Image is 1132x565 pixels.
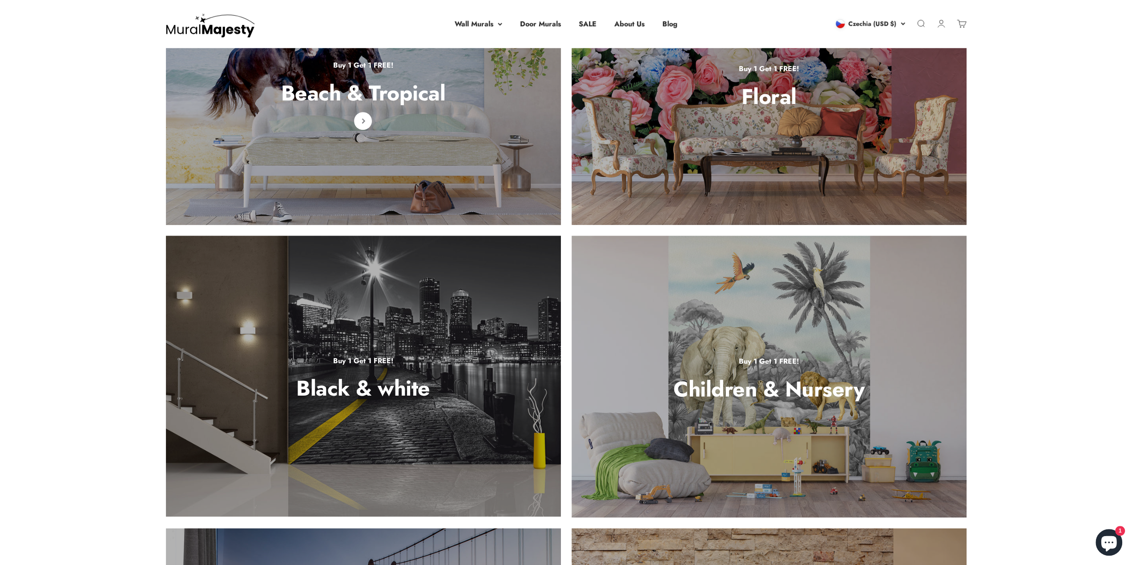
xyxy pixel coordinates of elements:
inbox-online-store-chat: Shopify online store chat [1093,529,1125,558]
p: Buy 1 Get 1 FREE! [281,60,445,71]
a: Blog [662,19,677,29]
summary: Wall Murals [455,19,502,30]
button: Czechia (USD $) [836,19,905,29]
p: Black & white [296,377,430,401]
a: Door Murals [520,19,561,29]
a: About Us [614,19,645,29]
a: Buy 1 Get 1 FREE!Children & Nursery [572,236,967,517]
a: Buy 1 Get 1 FREE!Black & white [166,236,561,516]
p: Buy 1 Get 1 FREE! [296,355,430,367]
p: Buy 1 Get 1 FREE! [739,63,799,75]
span: Czechia (USD $) [848,19,896,29]
a: SALE [579,19,596,29]
p: Children & Nursery [673,378,864,401]
p: Beach & Tropical [281,82,445,105]
p: Floral [739,85,799,109]
p: Buy 1 Get 1 FREE! [673,356,864,367]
